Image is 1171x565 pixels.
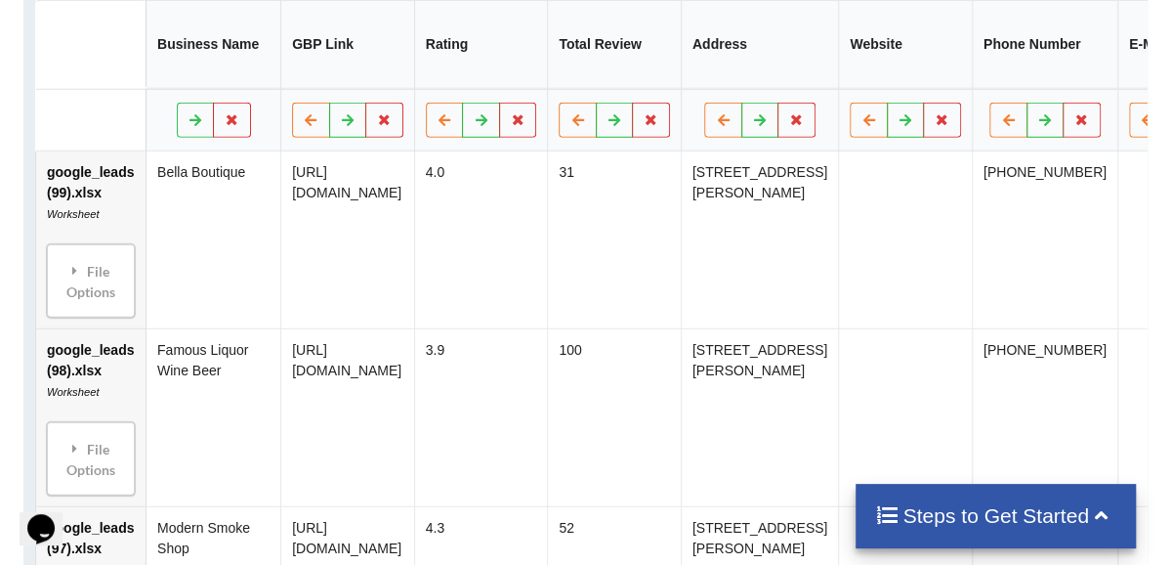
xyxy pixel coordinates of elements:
[681,328,838,506] td: [STREET_ADDRESS][PERSON_NAME]
[53,250,129,312] div: File Options
[36,152,146,328] td: google_leads (99).xlsx
[281,152,415,328] td: [URL][DOMAIN_NAME]
[47,208,99,220] i: Worksheet
[875,503,1116,528] h4: Steps to Get Started
[146,152,280,328] td: Bella Boutique
[548,152,682,328] td: 31
[53,428,129,490] div: File Options
[47,386,99,398] i: Worksheet
[681,152,838,328] td: [STREET_ADDRESS][PERSON_NAME]
[20,487,82,545] iframe: chat widget
[548,328,682,506] td: 100
[146,328,280,506] td: Famous Liquor Wine Beer
[414,328,548,506] td: 3.9
[972,328,1117,506] td: [PHONE_NUMBER]
[972,152,1117,328] td: [PHONE_NUMBER]
[414,152,548,328] td: 4.0
[281,328,415,506] td: [URL][DOMAIN_NAME]
[36,328,146,506] td: google_leads (98).xlsx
